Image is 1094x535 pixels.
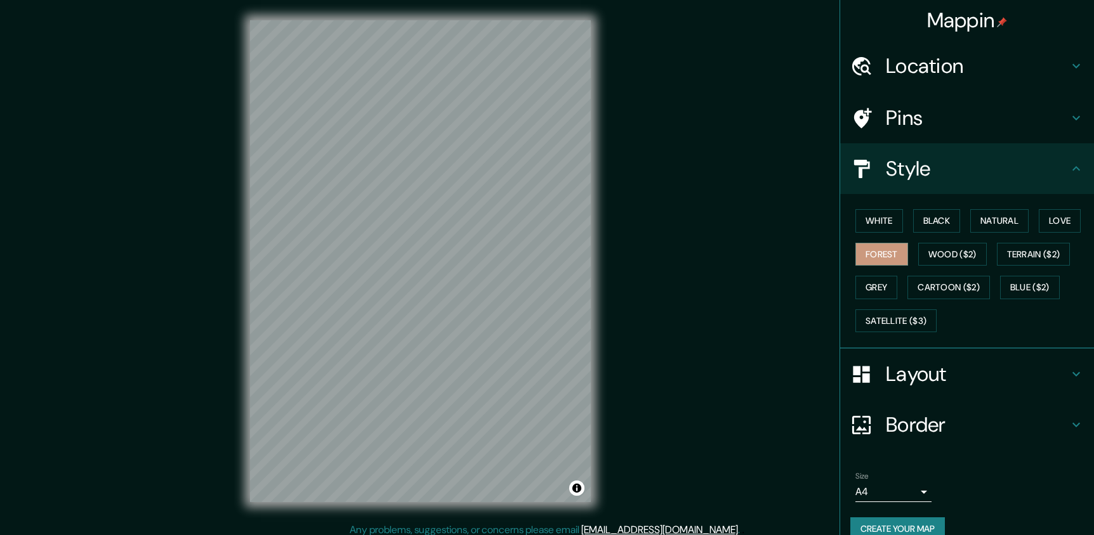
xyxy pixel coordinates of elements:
label: Size [855,471,869,482]
button: Natural [970,209,1029,233]
div: Pins [840,93,1094,143]
div: Location [840,41,1094,91]
button: Blue ($2) [1000,276,1060,299]
button: Love [1039,209,1081,233]
button: Satellite ($3) [855,309,937,333]
button: Cartoon ($2) [907,276,990,299]
button: Wood ($2) [918,243,987,266]
button: White [855,209,903,233]
h4: Mappin [927,8,1008,33]
iframe: Help widget launcher [981,486,1080,521]
button: Grey [855,276,897,299]
button: Forest [855,243,908,266]
canvas: Map [250,20,591,502]
button: Toggle attribution [569,480,584,496]
h4: Style [886,156,1069,181]
div: Style [840,143,1094,194]
div: Layout [840,349,1094,399]
button: Terrain ($2) [997,243,1071,266]
h4: Border [886,412,1069,437]
div: A4 [855,482,932,502]
button: Black [913,209,961,233]
img: pin-icon.png [997,17,1007,27]
h4: Pins [886,105,1069,131]
h4: Layout [886,361,1069,387]
h4: Location [886,53,1069,79]
div: Border [840,399,1094,450]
